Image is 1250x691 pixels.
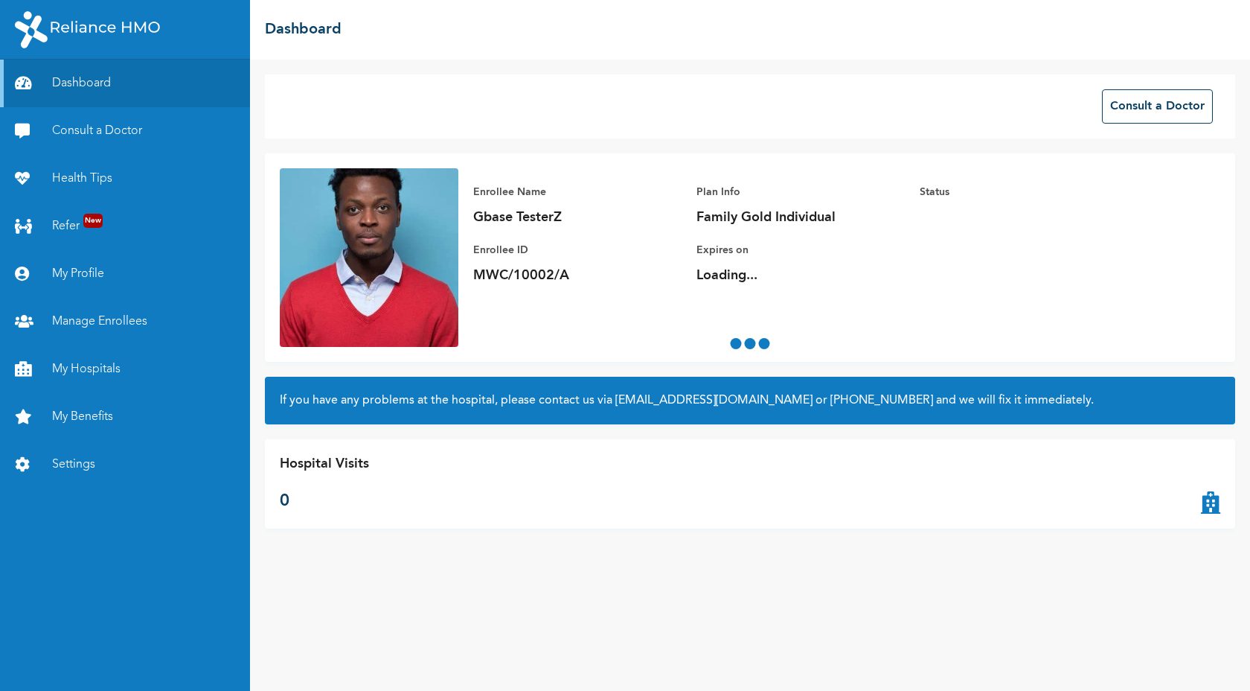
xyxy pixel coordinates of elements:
[696,241,905,259] p: Expires on
[280,392,1220,410] h2: If you have any problems at the hospital, please contact us via or and we will fix it immediately.
[696,208,905,226] p: Family Gold Individual
[473,183,682,201] p: Enrollee Name
[473,267,682,284] p: MWC/10002/A
[15,11,160,48] img: RelianceHMO's Logo
[696,183,905,201] p: Plan Info
[280,489,369,514] p: 0
[920,183,1128,201] p: Status
[696,267,905,284] p: Loading...
[615,395,812,407] a: [EMAIL_ADDRESS][DOMAIN_NAME]
[473,208,682,226] p: Gbase TesterZ
[83,214,103,228] span: New
[265,19,342,41] h2: Dashboard
[830,395,933,407] a: [PHONE_NUMBER]
[280,168,458,347] img: Enrollee
[1102,89,1213,124] button: Consult a Doctor
[473,241,682,259] p: Enrollee ID
[280,454,369,474] p: Hospital Visits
